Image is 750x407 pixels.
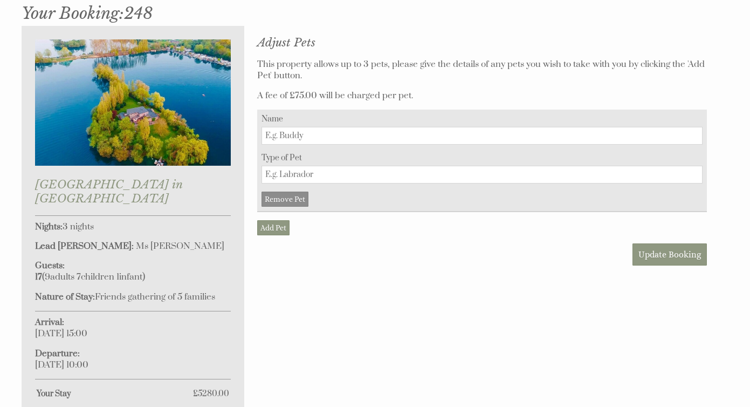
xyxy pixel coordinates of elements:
[35,348,80,359] strong: Departure:
[262,127,703,145] input: E.g. Buddy
[257,36,707,50] h2: Adjust Pets
[35,221,231,233] p: 3 nights
[35,260,65,272] strong: Guests:
[257,59,707,82] p: This property allows up to 3 pets, please give the details of any pets you wish to take with you ...
[262,114,703,124] label: Name
[35,348,231,371] p: [DATE] 10:00
[35,178,231,206] h2: [GEOGRAPHIC_DATA] in [GEOGRAPHIC_DATA]
[22,3,715,23] h1: 248
[116,272,119,283] span: 1
[35,158,231,206] a: [GEOGRAPHIC_DATA] in [GEOGRAPHIC_DATA]
[45,272,74,283] span: adult
[193,389,229,399] span: £
[37,389,193,399] strong: Your Stay
[35,291,95,303] strong: Nature of Stay:
[22,3,124,23] a: Your Booking:
[77,272,81,283] span: 7
[35,221,63,233] strong: Nights:
[35,317,231,340] p: [DATE] 15:00
[136,241,224,252] span: Ms [PERSON_NAME]
[262,166,703,184] input: E.g. Labrador
[45,272,50,283] span: 9
[262,192,308,207] a: Remove Pet
[35,317,64,328] strong: Arrival:
[114,272,142,283] span: infant
[35,291,231,303] p: Friends gathering of 5 families
[257,220,290,235] a: Add Pet
[35,241,134,252] strong: Lead [PERSON_NAME]:
[35,272,42,283] strong: 17
[638,249,701,260] span: Update Booking
[35,272,145,283] span: ( )
[74,272,114,283] span: child
[35,39,231,165] img: An image of 'The Island in Oxfordshire'
[198,389,229,399] span: 5280.00
[71,272,74,283] span: s
[262,153,703,163] label: Type of Pet
[257,90,707,101] p: A fee of £75.00 will be charged per pet.
[100,272,114,283] span: ren
[632,243,707,266] button: Update Booking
